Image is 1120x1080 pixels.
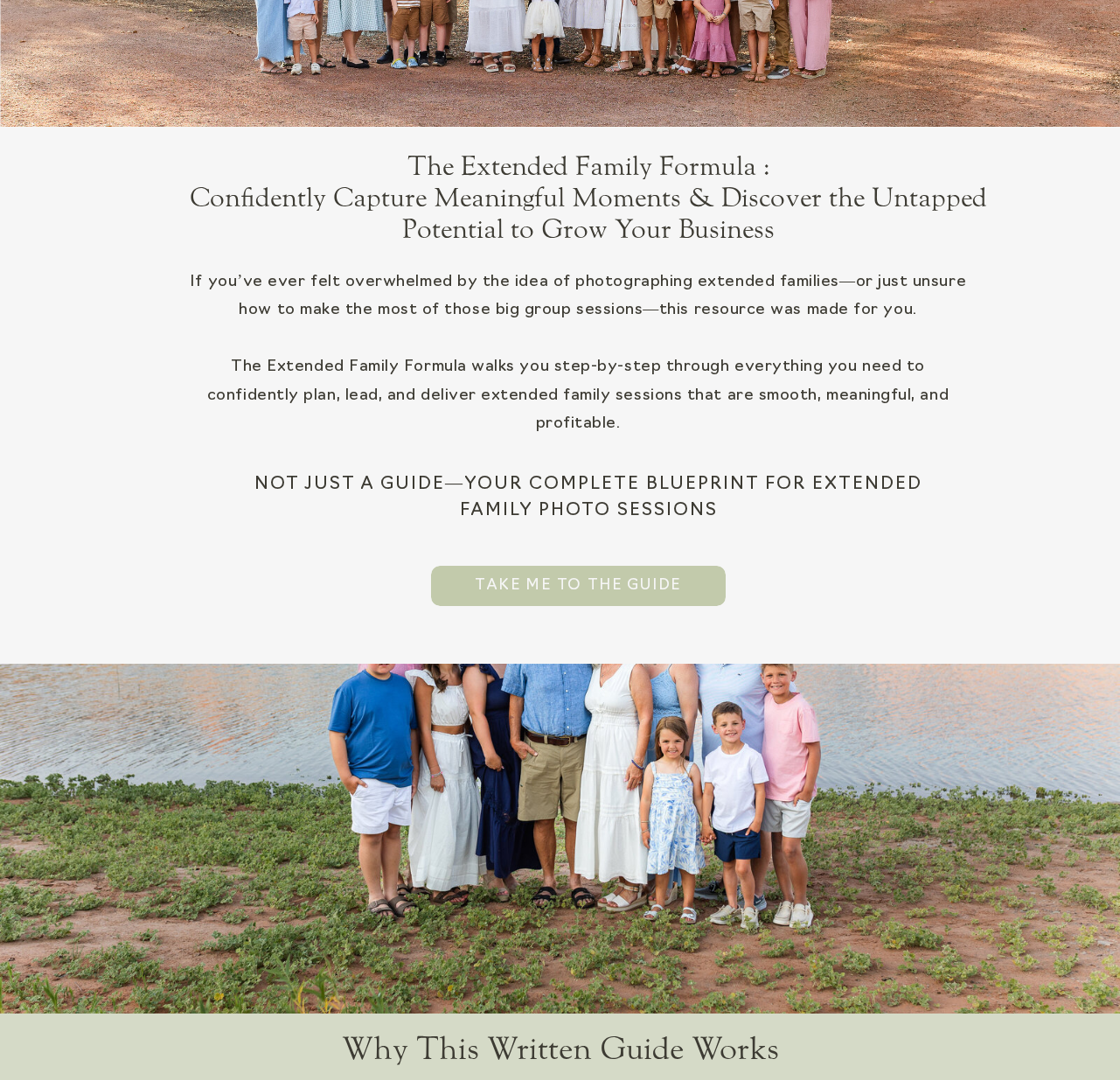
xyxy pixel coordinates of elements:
[145,150,1033,186] h1: The Extended Family Formula : Confidently Capture Meaningful Moments & Discover the Untapped Pote...
[431,566,726,606] a: Take me to the Guide
[190,268,967,450] p: If you’ve ever felt overwhelmed by the idea of photographing extended families—or just unsure how...
[254,471,923,522] h2: Not just a guide—your complete blueprint for extended family photo sessions
[475,575,681,597] span: Take me to the Guide
[305,1032,817,1068] h2: Why This Written Guide Works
